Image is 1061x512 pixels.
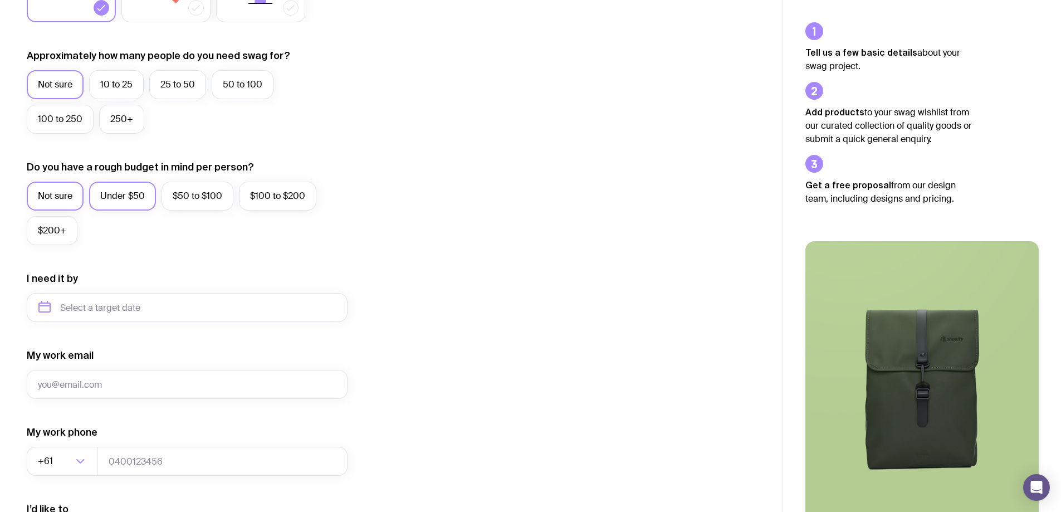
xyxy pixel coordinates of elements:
[99,105,144,134] label: 250+
[27,447,98,476] div: Search for option
[1023,474,1050,501] div: Open Intercom Messenger
[805,180,891,190] strong: Get a free proposal
[239,182,316,211] label: $100 to $200
[162,182,233,211] label: $50 to $100
[27,293,348,322] input: Select a target date
[97,447,348,476] input: 0400123456
[212,70,273,99] label: 50 to 100
[805,47,917,57] strong: Tell us a few basic details
[27,182,84,211] label: Not sure
[805,46,972,73] p: about your swag project.
[805,178,972,206] p: from our design team, including designs and pricing.
[805,105,972,146] p: to your swag wishlist from our curated collection of quality goods or submit a quick general enqu...
[38,447,55,476] span: +61
[27,272,78,285] label: I need it by
[27,70,84,99] label: Not sure
[27,349,94,362] label: My work email
[27,105,94,134] label: 100 to 250
[55,447,72,476] input: Search for option
[27,160,254,174] label: Do you have a rough budget in mind per person?
[27,370,348,399] input: you@email.com
[89,70,144,99] label: 10 to 25
[89,182,156,211] label: Under $50
[27,216,77,245] label: $200+
[149,70,206,99] label: 25 to 50
[805,107,864,117] strong: Add products
[27,49,290,62] label: Approximately how many people do you need swag for?
[27,426,97,439] label: My work phone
